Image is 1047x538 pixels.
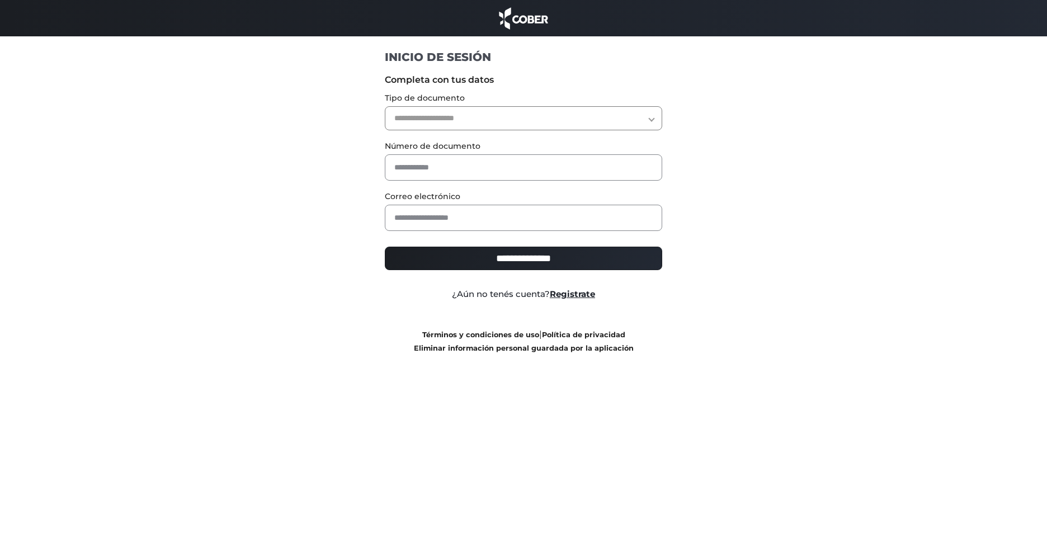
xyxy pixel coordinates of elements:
[385,140,663,152] label: Número de documento
[496,6,551,31] img: cober_marca.png
[385,191,663,202] label: Correo electrónico
[385,92,663,104] label: Tipo de documento
[385,50,663,64] h1: INICIO DE SESIÓN
[376,288,671,301] div: ¿Aún no tenés cuenta?
[385,73,663,87] label: Completa con tus datos
[542,331,625,339] a: Política de privacidad
[376,328,671,355] div: |
[550,289,595,299] a: Registrate
[422,331,539,339] a: Términos y condiciones de uso
[414,344,634,352] a: Eliminar información personal guardada por la aplicación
